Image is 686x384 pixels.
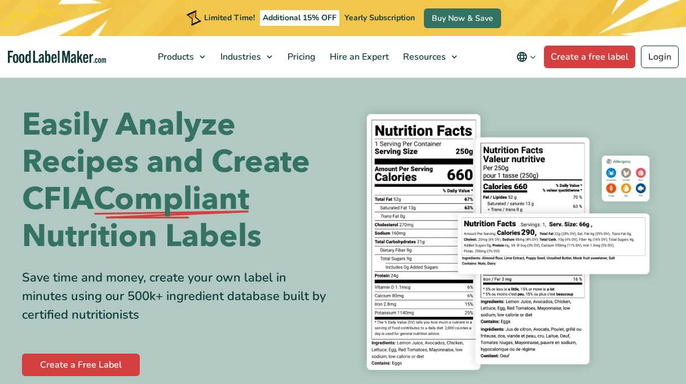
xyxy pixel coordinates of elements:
a: Pricing [281,36,320,78]
span: Hire an Expert [326,51,390,63]
a: Resources [396,36,463,78]
a: Food Label Maker homepage [8,51,107,64]
a: Login [641,46,679,68]
span: Products [154,51,195,63]
a: Products [151,36,211,78]
a: Create a free label [544,46,635,68]
h1: Easily Analyze Recipes and Create CFIA Nutrition Labels [22,106,335,255]
a: Industries [214,36,278,78]
span: Yearly Subscription [344,12,415,23]
a: Hire an Expert [323,36,393,78]
div: Save time and money, create your own label in minutes using our 500k+ ingredient database built b... [22,269,335,324]
span: Industries [217,51,262,63]
span: Compliant [94,181,249,218]
span: Limited Time! [204,12,255,23]
button: Change language [508,46,544,68]
a: Create a Free Label [22,354,140,376]
a: Buy Now & Save [424,8,501,28]
span: Pricing [284,51,317,63]
span: Additional 15% OFF [260,10,339,26]
span: Resources [400,51,447,63]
